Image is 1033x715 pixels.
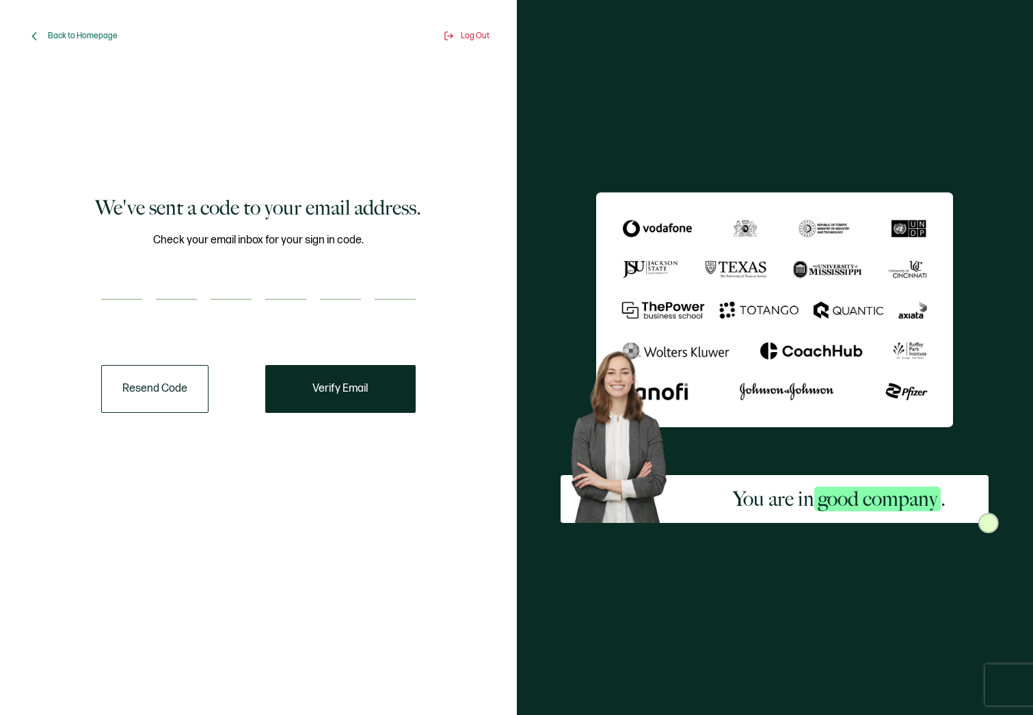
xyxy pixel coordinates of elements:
[153,232,364,249] span: Check your email inbox for your sign in code.
[312,383,368,394] span: Verify Email
[814,487,941,511] span: good company
[461,31,489,41] span: Log Out
[48,31,118,41] span: Back to Homepage
[265,365,416,413] button: Verify Email
[596,192,953,427] img: Sertifier We've sent a code to your email address.
[978,513,999,533] img: Sertifier Signup
[561,342,689,523] img: Sertifier Signup - You are in <span class="strong-h">good company</span>. Hero
[95,194,421,221] h1: We've sent a code to your email address.
[733,485,945,513] h2: You are in .
[101,365,209,413] button: Resend Code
